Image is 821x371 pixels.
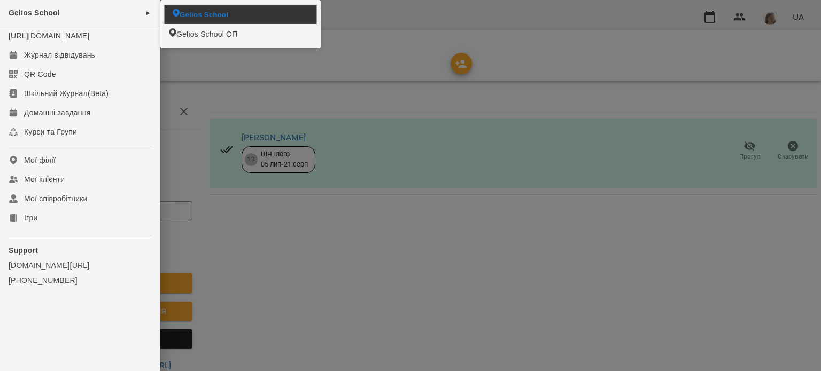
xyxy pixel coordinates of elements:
[9,275,151,286] a: [PHONE_NUMBER]
[145,9,151,17] span: ►
[24,127,77,137] div: Курси та Групи
[24,88,109,99] div: Шкільний Журнал(Beta)
[9,31,89,40] a: [URL][DOMAIN_NAME]
[180,9,228,19] span: Gelios School
[24,193,88,204] div: Мої співробітники
[9,245,151,256] p: Support
[24,155,56,165] div: Мої філії
[24,174,65,185] div: Мої клієнти
[24,50,95,60] div: Журнал відвідувань
[9,260,151,271] a: [DOMAIN_NAME][URL]
[176,29,237,40] span: Gelios School ОП
[24,107,90,118] div: Домашні завдання
[9,9,60,17] span: Gelios School
[24,69,56,80] div: QR Code
[24,212,37,223] div: Ігри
